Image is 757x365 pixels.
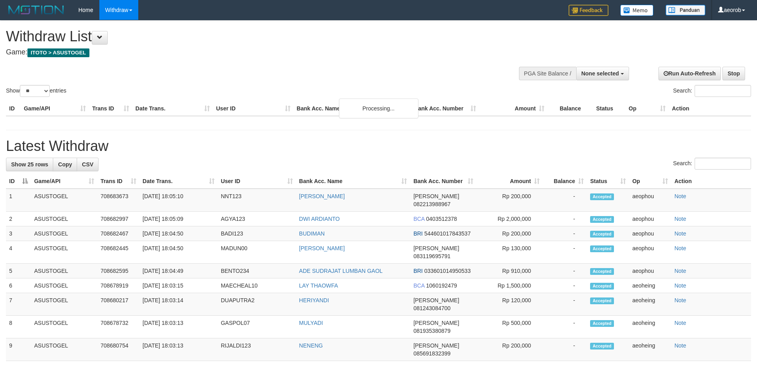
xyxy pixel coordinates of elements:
[218,316,296,338] td: GASPOL07
[299,342,323,349] a: NENENG
[666,5,705,15] img: panduan.png
[413,282,424,289] span: BCA
[218,241,296,264] td: MADUN00
[218,278,296,293] td: MAECHEAL10
[139,189,218,212] td: [DATE] 18:05:10
[543,338,587,361] td: -
[6,101,21,116] th: ID
[629,189,671,212] td: aeophou
[299,268,383,274] a: ADE SUDRAJAT LUMBAN GAOL
[6,241,31,264] td: 4
[413,230,422,237] span: BRI
[629,278,671,293] td: aeoheing
[590,283,614,290] span: Accepted
[299,320,323,326] a: MULYADI
[411,101,479,116] th: Bank Acc. Number
[590,231,614,238] span: Accepted
[625,101,669,116] th: Op
[413,201,450,207] span: Copy 082213988967 to clipboard
[543,316,587,338] td: -
[543,189,587,212] td: -
[658,67,721,80] a: Run Auto-Refresh
[97,264,139,278] td: 708682595
[476,264,543,278] td: Rp 910,000
[593,101,625,116] th: Status
[674,268,686,274] a: Note
[548,101,593,116] th: Balance
[6,264,31,278] td: 5
[299,216,340,222] a: DWI ARDIANTO
[299,230,325,237] a: BUDIMAN
[590,268,614,275] span: Accepted
[31,278,97,293] td: ASUSTOGEL
[543,278,587,293] td: -
[97,316,139,338] td: 708678732
[476,226,543,241] td: Rp 200,000
[479,101,548,116] th: Amount
[139,293,218,316] td: [DATE] 18:03:14
[410,174,476,189] th: Bank Acc. Number: activate to sort column ascending
[476,316,543,338] td: Rp 500,000
[413,297,459,303] span: [PERSON_NAME]
[97,174,139,189] th: Trans ID: activate to sort column ascending
[218,226,296,241] td: BADI123
[27,48,89,57] span: ITOTO > ASUSTOGEL
[6,189,31,212] td: 1
[629,293,671,316] td: aeoheing
[139,212,218,226] td: [DATE] 18:05:09
[519,67,576,80] div: PGA Site Balance /
[426,216,457,222] span: Copy 0403512378 to clipboard
[6,85,66,97] label: Show entries
[476,278,543,293] td: Rp 1,500,000
[413,253,450,259] span: Copy 083119695791 to clipboard
[674,297,686,303] a: Note
[218,174,296,189] th: User ID: activate to sort column ascending
[413,305,450,311] span: Copy 081243084700 to clipboard
[476,293,543,316] td: Rp 120,000
[543,241,587,264] td: -
[576,67,629,80] button: None selected
[89,101,132,116] th: Trans ID
[543,226,587,241] td: -
[31,293,97,316] td: ASUSTOGEL
[139,316,218,338] td: [DATE] 18:03:13
[424,268,471,274] span: Copy 033601014950533 to clipboard
[543,293,587,316] td: -
[6,338,31,361] td: 9
[139,174,218,189] th: Date Trans.: activate to sort column ascending
[476,174,543,189] th: Amount: activate to sort column ascending
[139,278,218,293] td: [DATE] 18:03:15
[674,230,686,237] a: Note
[590,216,614,223] span: Accepted
[97,278,139,293] td: 708678919
[31,241,97,264] td: ASUSTOGEL
[218,189,296,212] td: NNT123
[543,264,587,278] td: -
[294,101,411,116] th: Bank Acc. Name
[31,226,97,241] td: ASUSTOGEL
[6,29,497,44] h1: Withdraw List
[413,245,459,251] span: [PERSON_NAME]
[674,282,686,289] a: Note
[413,350,450,357] span: Copy 085691832399 to clipboard
[31,338,97,361] td: ASUSTOGEL
[58,161,72,168] span: Copy
[296,174,410,189] th: Bank Acc. Name: activate to sort column ascending
[213,101,294,116] th: User ID
[11,161,48,168] span: Show 25 rows
[413,328,450,334] span: Copy 081935380879 to clipboard
[6,174,31,189] th: ID: activate to sort column descending
[674,193,686,199] a: Note
[590,343,614,350] span: Accepted
[629,316,671,338] td: aeoheing
[695,85,751,97] input: Search:
[413,320,459,326] span: [PERSON_NAME]
[97,212,139,226] td: 708682997
[629,264,671,278] td: aeophou
[6,48,497,56] h4: Game:
[6,293,31,316] td: 7
[620,5,654,16] img: Button%20Memo.svg
[218,264,296,278] td: BENTO234
[21,101,89,116] th: Game/API
[31,264,97,278] td: ASUSTOGEL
